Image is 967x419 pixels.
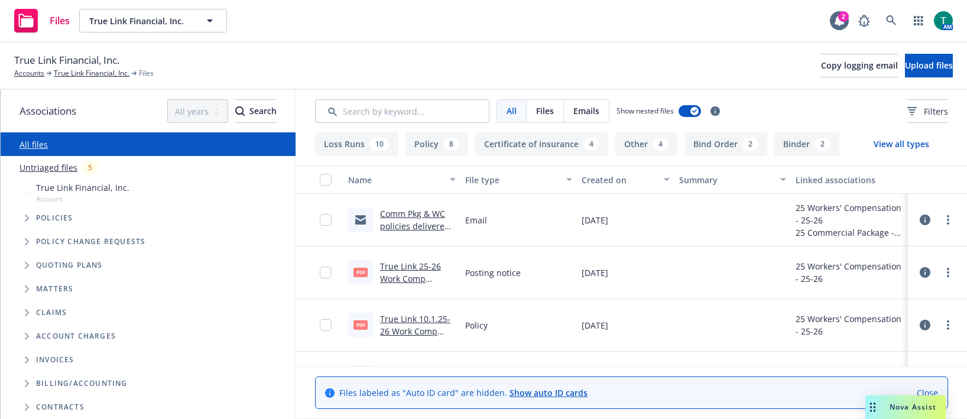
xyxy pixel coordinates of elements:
[507,105,517,117] span: All
[235,99,277,123] button: SearchSearch
[907,105,948,118] span: Filters
[821,54,898,77] button: Copy logging email
[36,238,145,245] span: Policy change requests
[343,165,460,194] button: Name
[20,103,76,119] span: Associations
[796,365,903,390] div: 25 Commercial Package - 25-26
[348,174,443,186] div: Name
[139,68,154,79] span: Files
[36,262,103,269] span: Quoting plans
[941,265,955,280] a: more
[443,138,459,151] div: 8
[460,165,577,194] button: File type
[320,174,332,186] input: Select all
[510,387,588,398] a: Show auto ID cards
[583,138,599,151] div: 4
[674,165,791,194] button: Summary
[82,161,98,174] div: 5
[465,214,487,226] span: Email
[941,318,955,332] a: more
[905,54,953,77] button: Upload files
[577,165,674,194] button: Created on
[616,106,674,116] span: Show nested files
[852,9,876,33] a: Report a Bug
[380,366,450,402] a: True Link 10.1.25-26 Comm Pkg Policy.pdf
[315,99,489,123] input: Search by keyword...
[20,161,77,174] a: Untriaged files
[815,138,830,151] div: 2
[941,213,955,227] a: more
[838,11,849,22] div: 2
[353,268,368,277] span: pdf
[865,395,880,419] div: Drag to move
[796,313,903,337] div: 25 Workers' Compensation - 25-26
[380,261,441,297] a: True Link 25-26 Work Comp Notices.pdf
[50,16,70,25] span: Files
[684,132,767,156] button: Bind Order
[89,15,192,27] span: True Link Financial, Inc.
[573,105,599,117] span: Emails
[14,68,44,79] a: Accounts
[320,319,332,331] input: Toggle Row Selected
[405,132,468,156] button: Policy
[796,202,903,226] div: 25 Workers' Compensation - 25-26
[315,132,398,156] button: Loss Runs
[796,260,903,285] div: 25 Workers' Compensation - 25-26
[14,53,119,68] span: True Link Financial, Inc.
[905,60,953,71] span: Upload files
[615,132,677,156] button: Other
[36,380,128,387] span: Billing/Accounting
[9,4,74,37] a: Files
[235,100,277,122] div: Search
[36,404,85,411] span: Contracts
[339,386,588,399] span: Files labeled as "Auto ID card" are hidden.
[855,132,948,156] button: View all types
[36,194,129,204] span: Account
[653,138,669,151] div: 4
[907,99,948,123] button: Filters
[536,105,554,117] span: Files
[924,105,948,118] span: Filters
[36,356,74,363] span: Invoices
[465,174,560,186] div: File type
[36,285,73,293] span: Matters
[36,333,116,340] span: Account charges
[907,9,930,33] a: Switch app
[582,214,608,226] span: [DATE]
[465,319,488,332] span: Policy
[320,214,332,226] input: Toggle Row Selected
[796,226,903,239] div: 25 Commercial Package - 25-26
[54,68,129,79] a: True Link Financial, Inc.
[865,395,946,419] button: Nova Assist
[821,60,898,71] span: Copy logging email
[475,132,608,156] button: Certificate of insurance
[353,320,368,329] span: pdf
[36,215,73,222] span: Policies
[796,174,903,186] div: Linked associations
[742,138,758,151] div: 2
[917,386,938,399] a: Close
[380,313,450,349] a: True Link 10.1.25-26 Work Comp Policy.pdf
[380,208,450,244] a: Comm Pkg & WC policies delivered with notes.msg
[320,267,332,278] input: Toggle Row Selected
[582,319,608,332] span: [DATE]
[890,402,936,412] span: Nova Assist
[582,174,657,186] div: Created on
[880,9,903,33] a: Search
[369,138,390,151] div: 10
[36,309,67,316] span: Claims
[679,174,774,186] div: Summary
[1,179,296,372] div: Tree Example
[791,165,908,194] button: Linked associations
[465,267,521,279] span: Posting notice
[774,132,839,156] button: Binder
[582,267,608,279] span: [DATE]
[79,9,227,33] button: True Link Financial, Inc.
[36,181,129,194] span: True Link Financial, Inc.
[20,139,48,150] a: All files
[235,106,245,116] svg: Search
[934,11,953,30] img: photo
